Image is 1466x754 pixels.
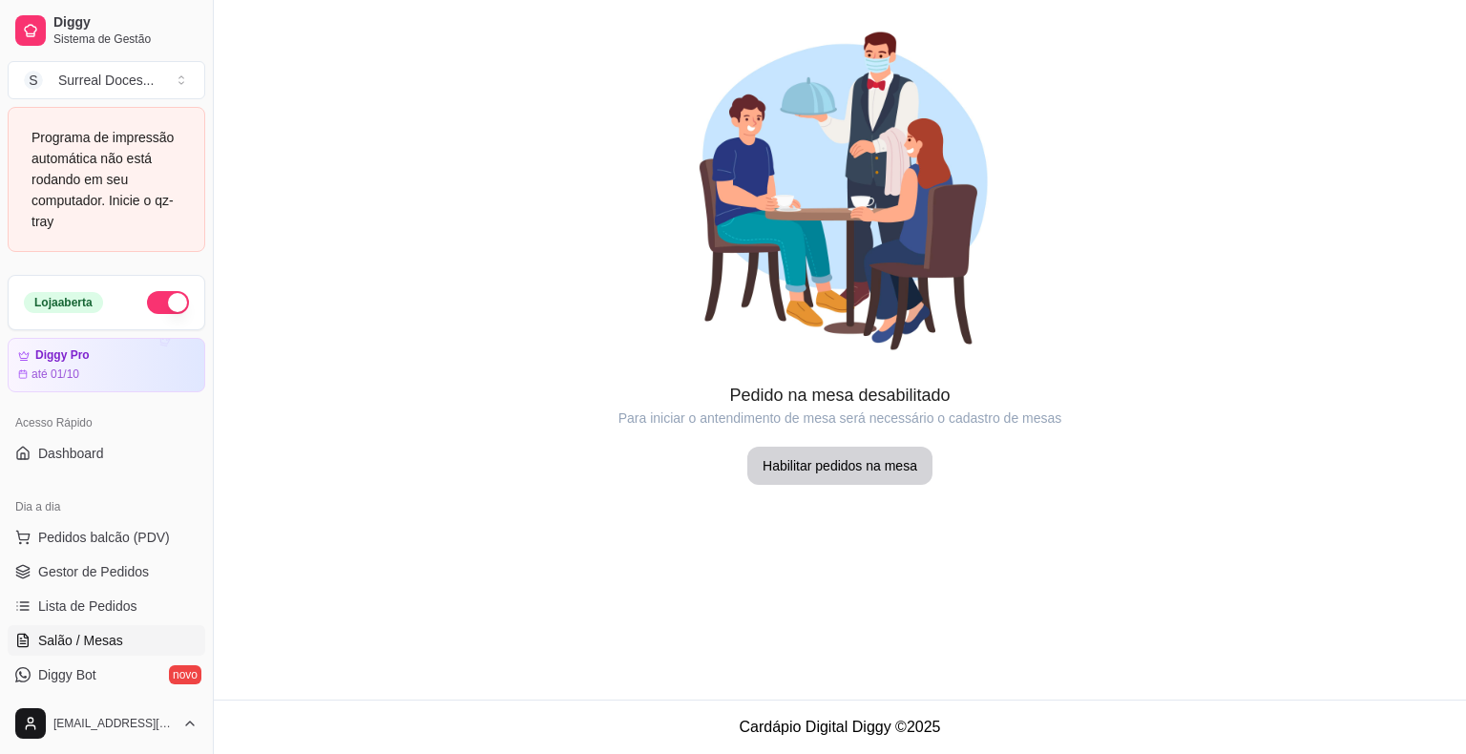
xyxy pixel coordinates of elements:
[8,492,205,522] div: Dia a dia
[53,716,175,731] span: [EMAIL_ADDRESS][DOMAIN_NAME]
[8,556,205,587] a: Gestor de Pedidos
[8,338,205,392] a: Diggy Proaté 01/10
[8,701,205,746] button: [EMAIL_ADDRESS][DOMAIN_NAME]
[38,631,123,650] span: Salão / Mesas
[214,408,1466,428] article: Para iniciar o antendimento de mesa será necessário o cadastro de mesas
[31,127,181,232] div: Programa de impressão automática não está rodando em seu computador. Inicie o qz-tray
[214,700,1466,754] footer: Cardápio Digital Diggy © 2025
[8,625,205,656] a: Salão / Mesas
[747,447,932,485] button: Habilitar pedidos na mesa
[38,665,96,684] span: Diggy Bot
[53,14,198,31] span: Diggy
[53,31,198,47] span: Sistema de Gestão
[8,408,205,438] div: Acesso Rápido
[31,367,79,382] article: até 01/10
[24,292,103,313] div: Loja aberta
[8,438,205,469] a: Dashboard
[38,528,170,547] span: Pedidos balcão (PDV)
[8,591,205,621] a: Lista de Pedidos
[8,660,205,690] a: Diggy Botnovo
[35,348,90,363] article: Diggy Pro
[8,522,205,553] button: Pedidos balcão (PDV)
[8,8,205,53] a: DiggySistema de Gestão
[24,71,43,90] span: S
[147,291,189,314] button: Alterar Status
[38,562,149,581] span: Gestor de Pedidos
[58,71,154,90] div: Surreal Doces ...
[214,382,1466,408] article: Pedido na mesa desabilitado
[38,597,137,616] span: Lista de Pedidos
[8,61,205,99] button: Select a team
[38,444,104,463] span: Dashboard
